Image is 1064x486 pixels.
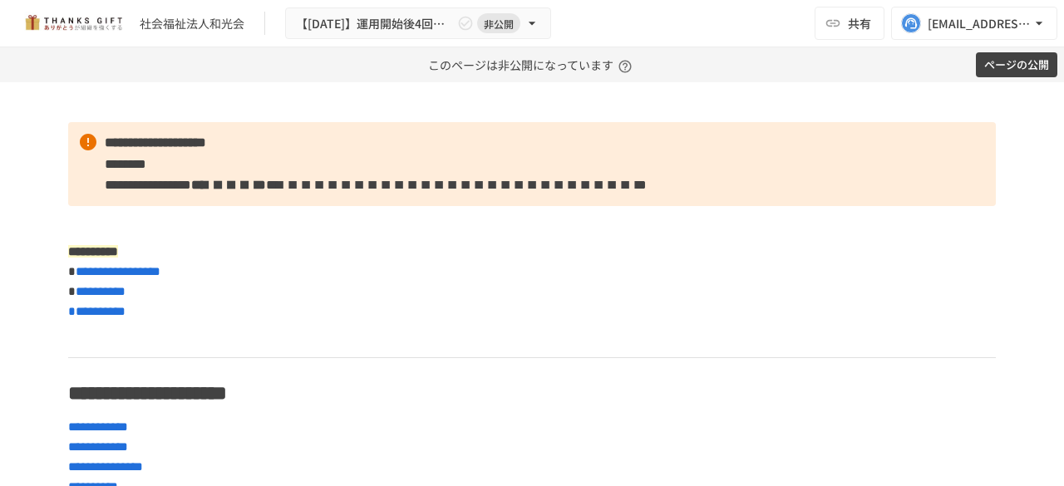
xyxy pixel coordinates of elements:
[428,47,637,82] p: このページは非公開になっています
[296,13,454,34] span: 【[DATE]】運用開始後4回目 振り返りMTG
[140,15,244,32] div: 社会福祉法人和光会
[891,7,1057,40] button: [EMAIL_ADDRESS][DOMAIN_NAME]
[477,15,520,32] span: 非公開
[848,14,871,32] span: 共有
[928,13,1031,34] div: [EMAIL_ADDRESS][DOMAIN_NAME]
[285,7,551,40] button: 【[DATE]】運用開始後4回目 振り返りMTG非公開
[815,7,884,40] button: 共有
[976,52,1057,78] button: ページの公開
[20,10,126,37] img: mMP1OxWUAhQbsRWCurg7vIHe5HqDpP7qZo7fRoNLXQh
